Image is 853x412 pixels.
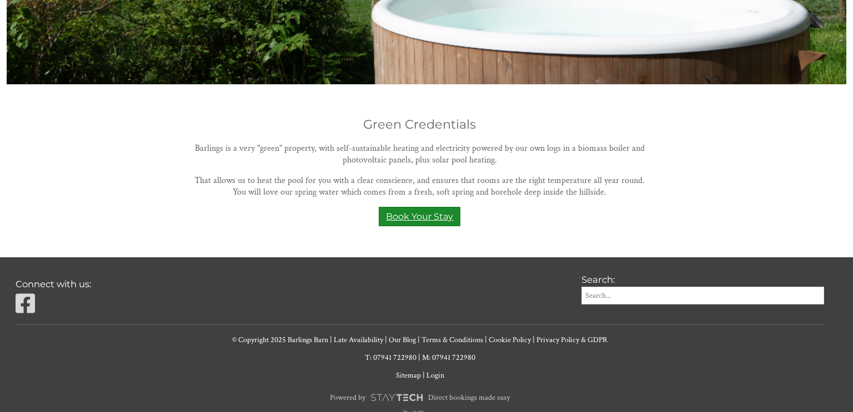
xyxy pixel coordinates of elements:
[190,175,649,198] p: That allows us to heat the pool for you with a clear conscience, and ensures that rooms are the r...
[418,353,420,363] span: |
[379,207,460,226] a: Book Your Stay
[422,353,475,363] a: M: 07941 722980
[396,370,421,380] a: Sitemap
[385,335,387,345] span: |
[581,274,824,285] h3: Search:
[485,335,487,345] span: |
[389,335,416,345] a: Our Blog
[16,278,565,289] h3: Connect with us:
[489,335,531,345] a: Cookie Policy
[232,335,328,345] a: © Copyright 2025 Barlings Barn
[370,391,423,404] img: scrumpy.png
[16,388,824,407] a: Powered byDirect bookings made easy
[423,370,425,380] span: |
[190,116,649,132] h2: Green Credentials
[533,335,535,345] span: |
[422,335,483,345] a: Terms & Conditions
[536,335,608,345] a: Privacy Policy & GDPR
[418,335,420,345] span: |
[330,335,332,345] span: |
[190,143,649,166] p: Barlings is a very "green" property, with self-sustainable heating and electricity powered by our...
[334,335,383,345] a: Late Availability
[16,292,35,314] img: Facebook
[581,287,824,304] input: Search...
[365,353,417,363] a: T: 07941 722980
[426,370,444,380] a: Login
